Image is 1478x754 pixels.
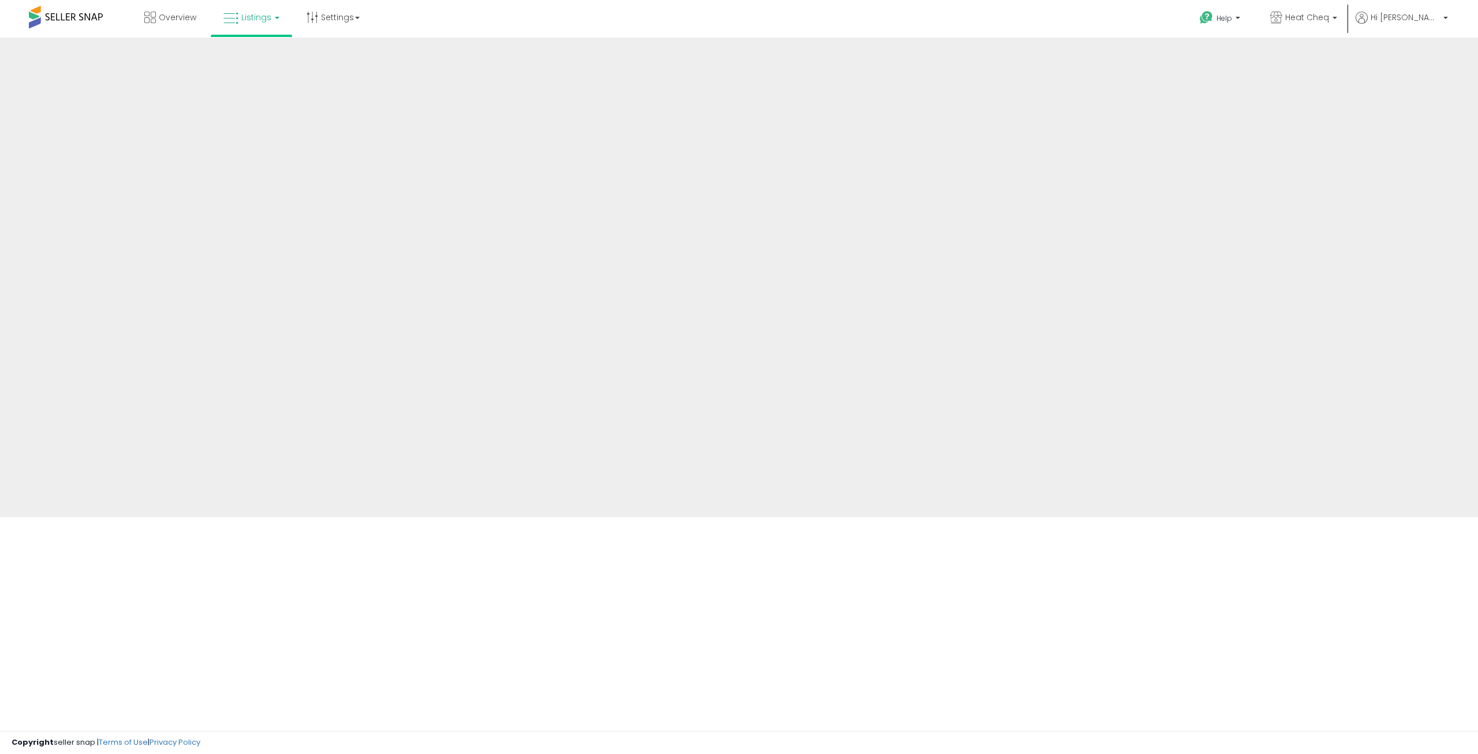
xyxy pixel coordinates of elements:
[1371,12,1440,23] span: Hi [PERSON_NAME]
[1216,13,1232,23] span: Help
[1356,12,1448,38] a: Hi [PERSON_NAME]
[1190,2,1252,38] a: Help
[1199,10,1214,25] i: Get Help
[1285,12,1329,23] span: Heat Cheq
[241,12,271,23] span: Listings
[159,12,196,23] span: Overview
